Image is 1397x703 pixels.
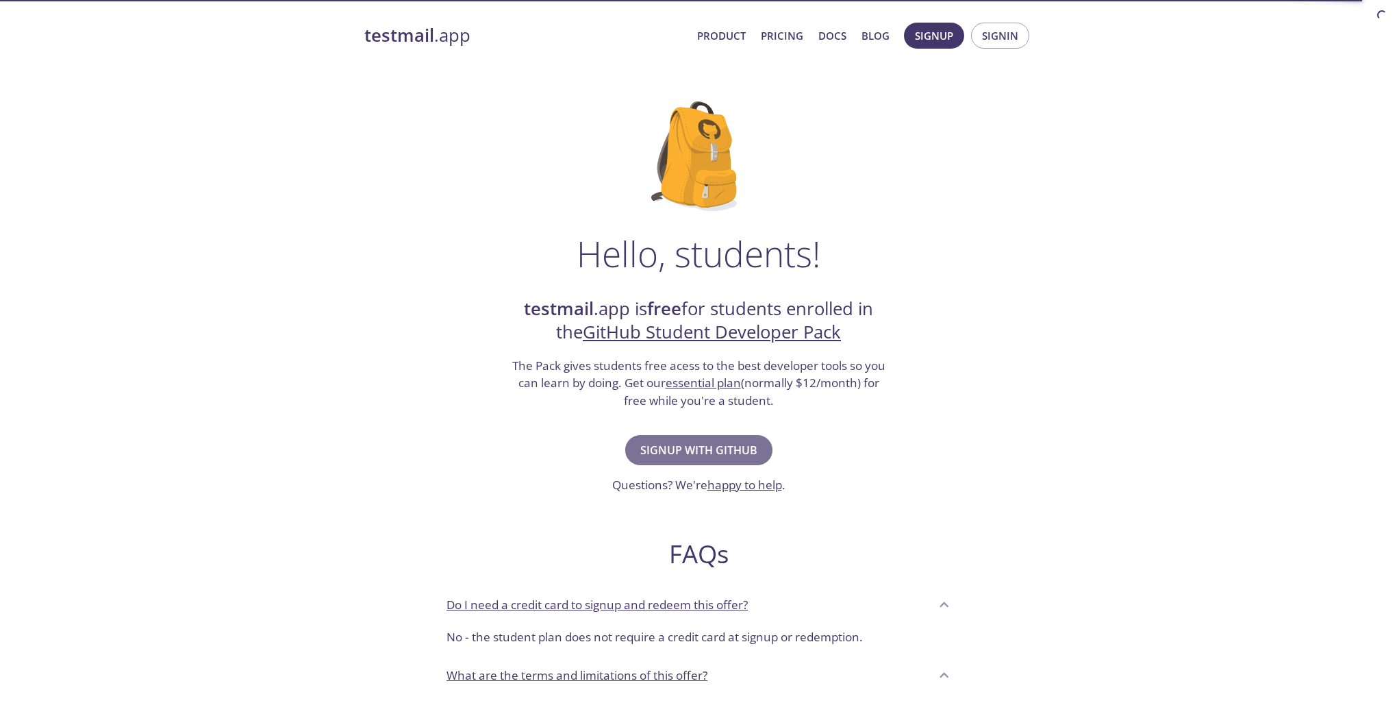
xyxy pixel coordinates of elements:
h3: The Pack gives students free acess to the best developer tools so you can learn by doing. Get our... [510,357,887,410]
div: Do I need a credit card to signup and redeem this offer? [436,586,961,623]
a: testmail.app [364,24,686,47]
p: What are the terms and limitations of this offer? [446,667,707,684]
p: Do I need a credit card to signup and redeem this offer? [446,596,748,614]
a: essential plan [666,375,741,391]
a: happy to help [707,477,782,493]
h3: Questions? We're . [612,476,785,494]
h2: FAQs [436,539,961,569]
span: Signup with GitHub [640,441,757,460]
strong: free [647,297,681,321]
a: Blog [861,27,890,45]
h1: Hello, students! [577,233,820,274]
strong: testmail [364,23,434,47]
a: Pricing [761,27,803,45]
button: Signup with GitHub [625,435,772,465]
strong: testmail [524,297,594,321]
p: No - the student plan does not require a credit card at signup or redemption. [446,628,951,646]
div: Do I need a credit card to signup and redeem this offer? [436,623,961,657]
a: Product [697,27,746,45]
span: Signin [982,27,1018,45]
img: github-student-backpack.png [651,101,746,211]
h2: .app is for students enrolled in the [510,297,887,345]
span: Signup [915,27,953,45]
a: GitHub Student Developer Pack [583,320,841,344]
button: Signin [971,23,1029,49]
button: Signup [904,23,964,49]
div: What are the terms and limitations of this offer? [436,657,961,694]
a: Docs [818,27,846,45]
